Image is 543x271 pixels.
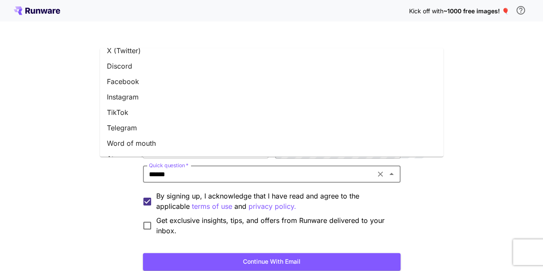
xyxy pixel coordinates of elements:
span: Get exclusive insights, tips, and offers from Runware delivered to your inbox. [156,215,394,236]
span: Kick off with [409,7,443,15]
li: Instagram [100,90,443,105]
li: At an event [100,151,443,167]
p: privacy policy. [249,201,296,212]
button: Close [385,168,397,180]
li: TikTok [100,105,443,120]
p: By signing up, I acknowledge that I have read and agree to the applicable and [156,191,394,212]
button: By signing up, I acknowledge that I have read and agree to the applicable and privacy policy. [192,201,232,212]
li: Telegram [100,120,443,136]
span: ~1000 free images! 🎈 [443,7,509,15]
li: X (Twitter) [100,43,443,59]
button: In order to qualify for free credit, you need to sign up with a business email address and click ... [512,2,529,19]
label: Quick question [149,162,188,169]
li: Facebook [100,74,443,90]
button: Clear [374,168,386,180]
button: Continue with email [143,253,400,271]
p: terms of use [192,201,232,212]
li: Word of mouth [100,136,443,151]
li: Discord [100,59,443,74]
button: By signing up, I acknowledge that I have read and agree to the applicable terms of use and [249,201,296,212]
